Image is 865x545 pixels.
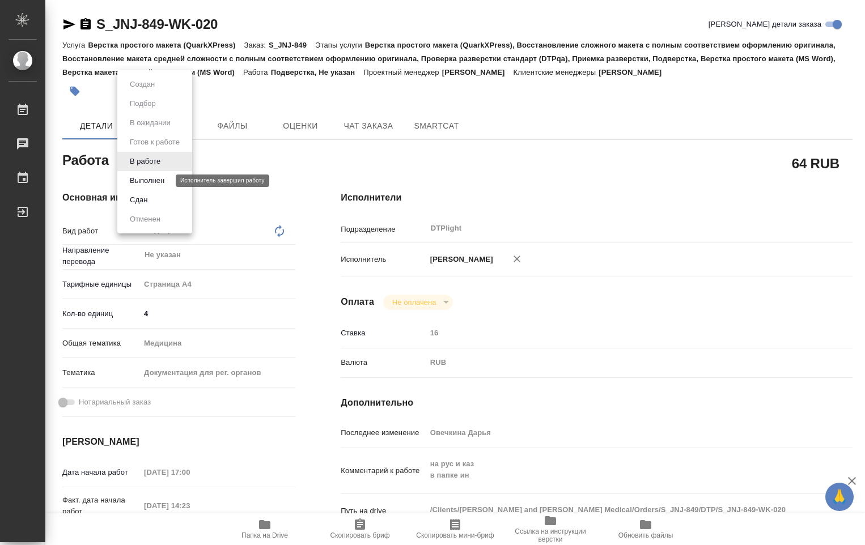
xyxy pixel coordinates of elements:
button: Создан [126,78,158,91]
button: Сдан [126,194,151,206]
button: Выполнен [126,174,168,187]
button: Подбор [126,97,159,110]
button: В работе [126,155,164,168]
button: В ожидании [126,117,174,129]
button: Готов к работе [126,136,183,148]
button: Отменен [126,213,164,225]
